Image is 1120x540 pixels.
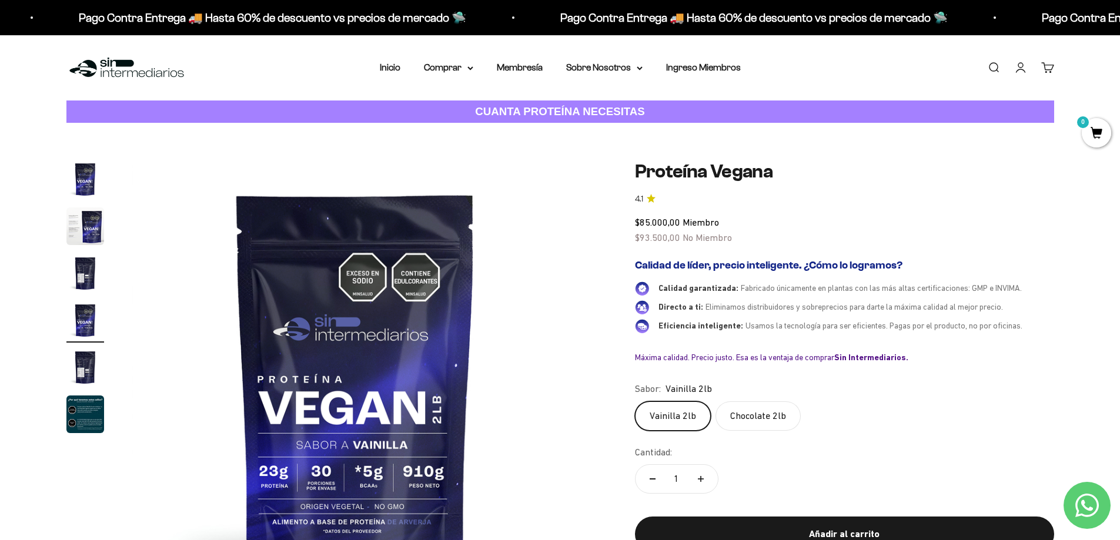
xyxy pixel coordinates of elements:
[66,160,104,198] img: Proteína Vegana
[741,283,1022,293] span: Fabricado únicamente en plantas con las más altas certificaciones: GMP e INVIMA.
[635,300,649,314] img: Directo a ti
[684,465,718,493] button: Aumentar cantidad
[66,348,104,386] img: Proteína Vegana
[66,301,104,339] img: Proteína Vegana
[66,160,104,202] button: Ir al artículo 1
[636,465,670,493] button: Reducir cantidad
[635,160,1054,183] h1: Proteína Vegana
[66,395,104,437] button: Ir al artículo 6
[635,381,661,397] legend: Sabor:
[1082,128,1111,140] a: 0
[658,283,738,293] span: Calidad garantizada:
[635,259,1054,272] h2: Calidad de líder, precio inteligente. ¿Cómo lo logramos?
[683,232,732,243] span: No Miembro
[635,232,680,243] span: $93.500,00
[666,381,712,397] span: Vainilla 2lb
[551,8,938,27] p: Pago Contra Entrega 🚚 Hasta 60% de descuento vs precios de mercado 🛸
[66,301,104,343] button: Ir al artículo 4
[635,193,1054,206] a: 4.14.1 de 5.0 estrellas
[635,319,649,333] img: Eficiencia inteligente
[666,62,741,72] a: Ingreso Miembros
[475,105,645,118] strong: CUANTA PROTEÍNA NECESITAS
[380,62,400,72] a: Inicio
[635,217,680,227] span: $85.000,00
[658,321,743,330] span: Eficiencia inteligente:
[834,353,908,362] b: Sin Intermediarios.
[66,348,104,390] button: Ir al artículo 5
[706,302,1003,311] span: Eliminamos distribuidores y sobreprecios para darte la máxima calidad al mejor precio.
[66,100,1054,123] a: CUANTA PROTEÍNA NECESITAS
[497,62,543,72] a: Membresía
[66,207,104,249] button: Ir al artículo 2
[635,281,649,296] img: Calidad garantizada
[566,60,643,75] summary: Sobre Nosotros
[69,8,457,27] p: Pago Contra Entrega 🚚 Hasta 60% de descuento vs precios de mercado 🛸
[683,217,719,227] span: Miembro
[635,193,643,206] span: 4.1
[1076,115,1090,129] mark: 0
[424,60,473,75] summary: Comprar
[66,254,104,296] button: Ir al artículo 3
[66,254,104,292] img: Proteína Vegana
[658,302,703,311] span: Directo a ti:
[66,207,104,245] img: Proteína Vegana
[635,352,1054,363] div: Máxima calidad. Precio justo. Esa es la ventaja de comprar
[66,395,104,433] img: Proteína Vegana
[635,445,672,460] label: Cantidad:
[745,321,1022,330] span: Usamos la tecnología para ser eficientes. Pagas por el producto, no por oficinas.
